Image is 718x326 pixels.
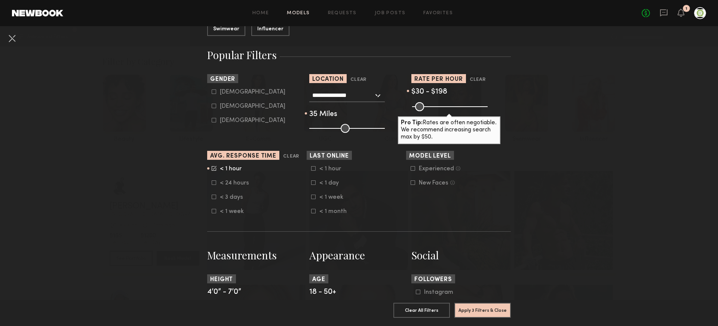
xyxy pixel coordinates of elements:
[419,181,448,185] div: New Faces
[207,289,241,296] span: 4’0” - 7’0”
[319,181,349,185] div: < 1 day
[220,209,249,214] div: < 1 week
[470,76,486,84] button: Clear
[210,77,235,82] span: Gender
[393,303,450,318] button: Clear All Filters
[414,277,452,283] span: Followers
[220,104,285,109] div: [DEMOGRAPHIC_DATA]
[411,248,511,262] h3: Social
[409,153,451,159] span: Model Level
[220,118,285,123] div: [DEMOGRAPHIC_DATA]
[319,209,349,214] div: < 1 month
[6,32,18,44] button: Cancel
[328,11,357,16] a: Requests
[220,195,249,199] div: < 3 days
[283,152,299,161] button: Clear
[319,195,349,199] div: < 1 week
[207,248,307,262] h3: Measurements
[210,153,276,159] span: Avg. Response Time
[424,290,453,295] div: Instagram
[398,116,500,144] div: Rates are often negotiable. We recommend increasing search max by $50.
[319,167,349,171] div: < 1 hour
[309,248,409,262] h3: Appearance
[251,21,289,36] button: Influencer
[423,11,453,16] a: Favorites
[419,167,454,171] div: Experienced
[287,11,310,16] a: Models
[220,181,249,185] div: < 24 hours
[309,289,336,296] span: 18 - 50+
[220,167,249,171] div: < 1 hour
[207,48,511,62] h3: Popular Filters
[414,77,463,82] span: Rate per Hour
[207,21,245,36] button: Swimwear
[375,11,406,16] a: Job Posts
[220,90,285,94] div: [DEMOGRAPHIC_DATA]
[210,277,233,283] span: Height
[312,77,344,82] span: Location
[6,32,18,46] common-close-button: Cancel
[401,120,423,126] b: Pro Tip:
[411,88,447,95] span: $30 - $198
[309,111,409,118] div: 35 Miles
[350,76,366,84] button: Clear
[312,277,325,283] span: Age
[310,153,349,159] span: Last Online
[454,303,511,318] button: Apply 3 Filters & Close
[252,11,269,16] a: Home
[685,7,687,11] div: 1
